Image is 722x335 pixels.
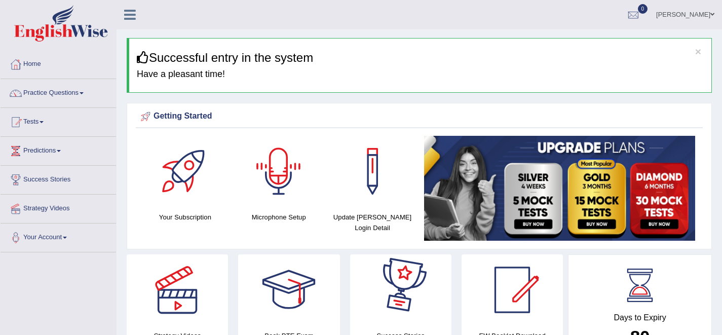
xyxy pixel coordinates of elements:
[1,50,116,76] a: Home
[237,212,321,222] h4: Microphone Setup
[1,108,116,133] a: Tests
[331,212,414,233] h4: Update [PERSON_NAME] Login Detail
[580,313,700,322] h4: Days to Expiry
[143,212,227,222] h4: Your Subscription
[1,195,116,220] a: Strategy Videos
[138,109,700,124] div: Getting Started
[1,166,116,191] a: Success Stories
[137,69,704,80] h4: Have a pleasant time!
[137,51,704,64] h3: Successful entry in the system
[1,79,116,104] a: Practice Questions
[1,137,116,162] a: Predictions
[695,46,701,57] button: ×
[638,4,648,14] span: 0
[424,136,695,241] img: small5.jpg
[1,224,116,249] a: Your Account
